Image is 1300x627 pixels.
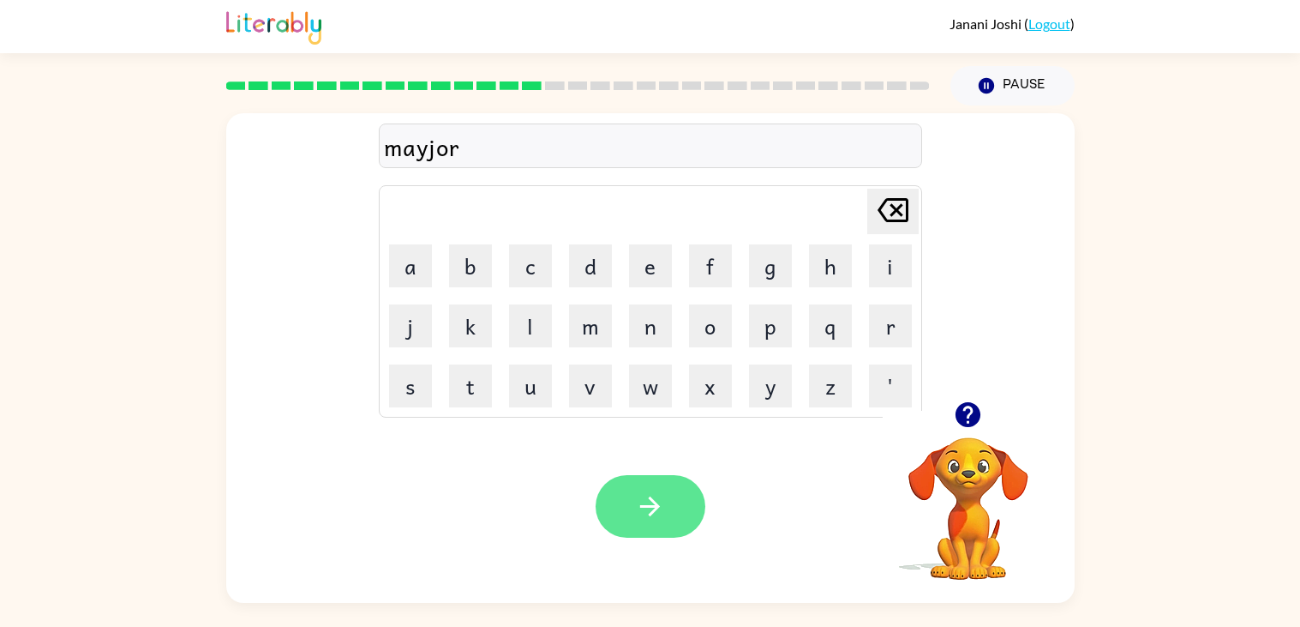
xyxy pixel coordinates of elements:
button: f [689,244,732,287]
button: d [569,244,612,287]
button: p [749,304,792,347]
button: l [509,304,552,347]
button: h [809,244,852,287]
button: b [449,244,492,287]
button: z [809,365,852,407]
a: Logout [1028,15,1070,32]
button: w [629,365,672,407]
button: u [509,365,552,407]
span: Janani Joshi [950,15,1024,32]
button: m [569,304,612,347]
button: e [629,244,672,287]
button: q [809,304,852,347]
img: Literably [226,7,321,45]
button: v [569,365,612,407]
button: t [449,365,492,407]
div: mayjor [384,129,917,165]
button: c [509,244,552,287]
button: a [389,244,432,287]
button: o [689,304,732,347]
div: ( ) [950,15,1075,32]
button: j [389,304,432,347]
button: ' [869,365,912,407]
button: k [449,304,492,347]
button: i [869,244,912,287]
button: x [689,365,732,407]
video: Your browser must support playing .mp4 files to use Literably. Please try using another browser. [883,411,1054,582]
button: g [749,244,792,287]
button: y [749,365,792,407]
button: r [869,304,912,347]
button: Pause [950,66,1075,106]
button: n [629,304,672,347]
button: s [389,365,432,407]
